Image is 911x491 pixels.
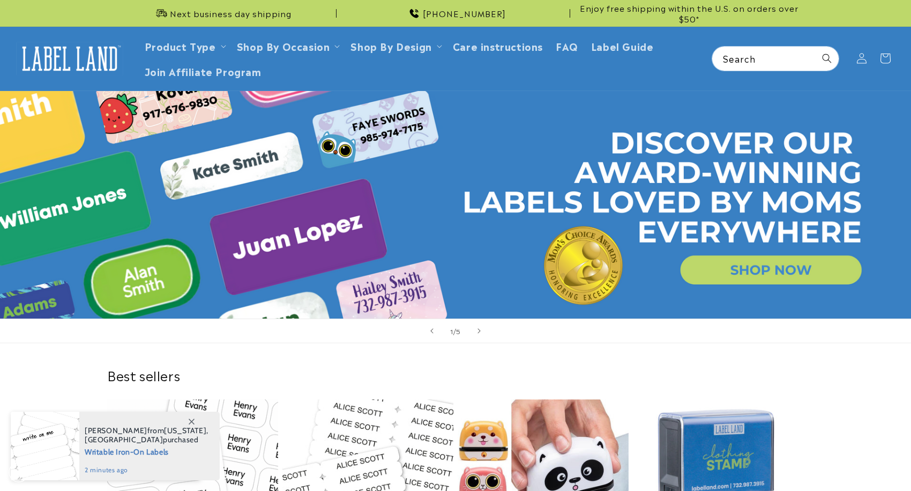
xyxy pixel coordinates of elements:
a: FAQ [549,33,585,58]
span: [PHONE_NUMBER] [423,8,506,19]
span: [US_STATE] [164,426,206,435]
a: Label Guide [585,33,660,58]
button: Next slide [467,319,491,343]
a: Product Type [145,39,216,53]
button: Search [815,47,839,70]
span: 1 [450,326,453,336]
span: / [453,326,457,336]
span: Enjoy free shipping within the U.S. on orders over $50* [574,3,804,24]
a: Care instructions [446,33,549,58]
a: Join Affiliate Program [138,58,268,84]
span: 2 minutes ago [85,465,208,475]
a: Shop By Design [350,39,431,53]
span: Next business day shipping [170,8,292,19]
span: Label Guide [591,40,654,52]
h2: Best sellers [107,367,804,383]
summary: Shop By Occasion [230,33,345,58]
span: [PERSON_NAME] [85,426,147,435]
span: Join Affiliate Program [145,65,262,77]
summary: Product Type [138,33,230,58]
span: Care instructions [453,40,543,52]
span: Writable Iron-On Labels [85,444,208,458]
a: Label Land [12,38,128,79]
img: Label Land [16,42,123,75]
button: Previous slide [420,319,444,343]
span: from , purchased [85,426,208,444]
span: [GEOGRAPHIC_DATA] [85,435,163,444]
summary: Shop By Design [344,33,446,58]
span: FAQ [556,40,578,52]
span: Shop By Occasion [237,40,330,52]
span: 5 [456,326,461,336]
